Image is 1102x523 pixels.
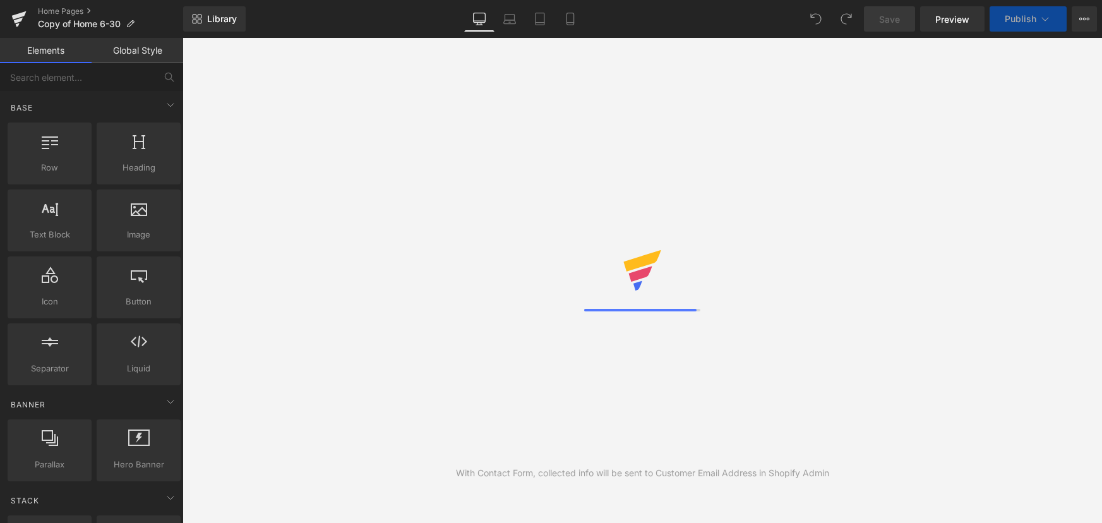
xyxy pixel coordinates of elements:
span: Liquid [100,362,177,375]
a: New Library [183,6,246,32]
button: More [1072,6,1097,32]
a: Tablet [525,6,555,32]
div: With Contact Form, collected info will be sent to Customer Email Address in Shopify Admin [456,466,829,480]
span: Icon [11,295,88,308]
span: Base [9,102,34,114]
span: Stack [9,495,40,507]
a: Preview [920,6,985,32]
button: Undo [803,6,829,32]
span: Copy of Home 6-30 [38,19,121,29]
span: Separator [11,362,88,375]
span: Library [207,13,237,25]
a: Global Style [92,38,183,63]
span: Text Block [11,228,88,241]
span: Row [11,161,88,174]
span: Preview [935,13,969,26]
a: Home Pages [38,6,183,16]
button: Redo [834,6,859,32]
a: Laptop [494,6,525,32]
a: Mobile [555,6,585,32]
button: Publish [990,6,1067,32]
span: Publish [1005,14,1036,24]
span: Image [100,228,177,241]
span: Banner [9,399,47,411]
span: Parallax [11,458,88,471]
span: Save [879,13,900,26]
span: Button [100,295,177,308]
a: Desktop [464,6,494,32]
span: Hero Banner [100,458,177,471]
span: Heading [100,161,177,174]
